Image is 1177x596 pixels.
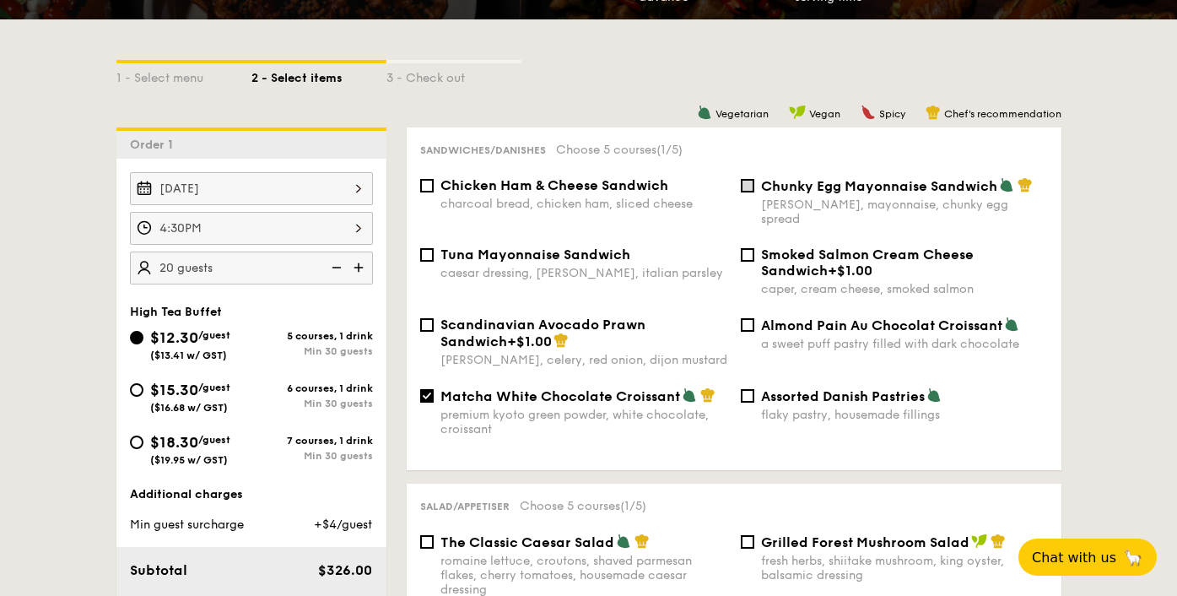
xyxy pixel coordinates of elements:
[1004,317,1019,332] img: icon-vegetarian.fe4039eb.svg
[1123,548,1143,567] span: 🦙
[440,534,614,550] span: The Classic Caesar Salad
[634,534,650,549] img: icon-chef-hat.a58ddaea.svg
[761,282,1048,296] div: caper, cream cheese, smoked salmon
[150,349,227,361] span: ($13.41 w/ GST)
[420,248,434,262] input: Tuna Mayonnaise Sandwichcaesar dressing, [PERSON_NAME], italian parsley
[971,534,988,549] img: icon-vegan.f8ff3823.svg
[1018,539,1157,576] button: Chat with us🦙
[440,353,727,367] div: [PERSON_NAME], celery, red onion, dijon mustard
[741,179,754,192] input: Chunky Egg Mayonnaise Sandwich[PERSON_NAME], mayonnaise, chunky egg spread
[420,389,434,403] input: Matcha White Chocolate Croissantpremium kyoto green powder, white chocolate, croissant
[116,63,251,87] div: 1 - Select menu
[761,198,1048,226] div: [PERSON_NAME], mayonnaise, chunky egg spread
[130,212,373,245] input: Event time
[251,330,373,342] div: 5 courses, 1 drink
[789,105,806,120] img: icon-vegan.f8ff3823.svg
[761,534,969,550] span: Grilled Forest Mushroom Salad
[314,517,372,532] span: +$4/guest
[440,177,668,193] span: Chicken Ham & Cheese Sandwich
[741,318,754,332] input: Almond Pain Au Chocolat Croissanta sweet puff pastry filled with dark chocolate
[761,247,974,279] span: Smoked Salmon Cream Cheese Sandwich
[251,398,373,409] div: Min 30 guests
[656,143,683,157] span: (1/5)
[520,499,646,513] span: Choose 5 courses
[715,108,769,120] span: Vegetarian
[318,562,372,578] span: $326.00
[348,252,373,284] img: icon-add.58712e84.svg
[420,144,546,156] span: Sandwiches/Danishes
[861,105,876,120] img: icon-spicy.37a8142b.svg
[761,317,1002,333] span: Almond Pain Au Chocolat Croissant
[251,450,373,462] div: Min 30 guests
[809,108,840,120] span: Vegan
[682,387,697,403] img: icon-vegetarian.fe4039eb.svg
[150,328,198,347] span: $12.30
[926,387,942,403] img: icon-vegetarian.fe4039eb.svg
[150,454,228,466] span: ($19.95 w/ GST)
[420,501,510,512] span: Salad/Appetiser
[420,179,434,192] input: Chicken Ham & Cheese Sandwichcharcoal bread, chicken ham, sliced cheese
[999,177,1014,192] img: icon-vegetarian.fe4039eb.svg
[251,435,373,447] div: 7 courses, 1 drink
[251,63,386,87] div: 2 - Select items
[761,554,1048,582] div: fresh herbs, shiitake mushroom, king oyster, balsamic dressing
[130,305,222,319] span: High Tea Buffet
[130,562,187,578] span: Subtotal
[251,345,373,357] div: Min 30 guests
[761,388,925,404] span: Assorted Danish Pastries
[553,333,569,348] img: icon-chef-hat.a58ddaea.svg
[761,337,1048,351] div: a sweet puff pastry filled with dark chocolate
[507,333,552,349] span: +$1.00
[440,266,727,280] div: caesar dressing, [PERSON_NAME], italian parsley
[440,388,680,404] span: Matcha White Chocolate Croissant
[198,329,230,341] span: /guest
[1018,177,1033,192] img: icon-chef-hat.a58ddaea.svg
[556,143,683,157] span: Choose 5 courses
[386,63,521,87] div: 3 - Check out
[198,382,230,393] span: /guest
[741,535,754,549] input: Grilled Forest Mushroom Saladfresh herbs, shiitake mushroom, king oyster, balsamic dressing
[440,197,727,211] div: charcoal bread, chicken ham, sliced cheese
[879,108,905,120] span: Spicy
[700,387,715,403] img: icon-chef-hat.a58ddaea.svg
[741,248,754,262] input: Smoked Salmon Cream Cheese Sandwich+$1.00caper, cream cheese, smoked salmon
[420,318,434,332] input: Scandinavian Avocado Prawn Sandwich+$1.00[PERSON_NAME], celery, red onion, dijon mustard
[130,172,373,205] input: Event date
[251,382,373,394] div: 6 courses, 1 drink
[322,252,348,284] img: icon-reduce.1d2dbef1.svg
[130,436,143,449] input: $18.30/guest($19.95 w/ GST)7 courses, 1 drinkMin 30 guests
[130,252,373,284] input: Number of guests
[130,486,373,503] div: Additional charges
[741,389,754,403] input: Assorted Danish Pastriesflaky pastry, housemade fillings
[130,383,143,397] input: $15.30/guest($16.68 w/ GST)6 courses, 1 drinkMin 30 guests
[440,247,630,263] span: Tuna Mayonnaise Sandwich
[440,317,645,349] span: Scandinavian Avocado Prawn Sandwich
[616,534,631,549] img: icon-vegetarian.fe4039eb.svg
[150,402,228,414] span: ($16.68 w/ GST)
[130,331,143,344] input: $12.30/guest($13.41 w/ GST)5 courses, 1 drinkMin 30 guests
[991,534,1006,549] img: icon-chef-hat.a58ddaea.svg
[420,535,434,549] input: The Classic Caesar Saladromaine lettuce, croutons, shaved parmesan flakes, cherry tomatoes, house...
[697,105,712,120] img: icon-vegetarian.fe4039eb.svg
[828,263,872,279] span: +$1.00
[130,517,244,532] span: Min guest surcharge
[761,178,997,194] span: Chunky Egg Mayonnaise Sandwich
[150,381,198,399] span: $15.30
[130,138,180,152] span: Order 1
[620,499,646,513] span: (1/5)
[440,408,727,436] div: premium kyoto green powder, white chocolate, croissant
[944,108,1061,120] span: Chef's recommendation
[1032,550,1116,566] span: Chat with us
[198,434,230,446] span: /guest
[926,105,941,120] img: icon-chef-hat.a58ddaea.svg
[150,433,198,452] span: $18.30
[761,408,1048,422] div: flaky pastry, housemade fillings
